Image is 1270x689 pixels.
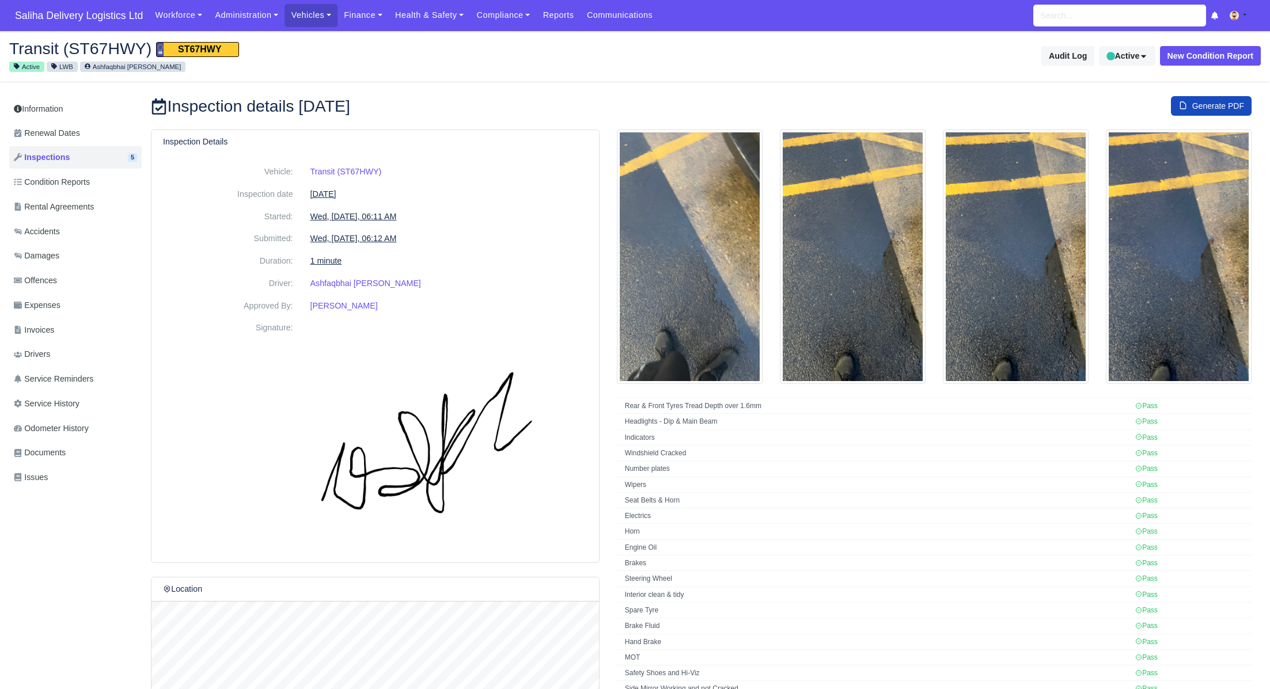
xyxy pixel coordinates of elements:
div: Approved By: [154,299,302,313]
div: Pass [1135,668,1158,678]
a: Expenses [9,294,142,317]
img: g9VxNEr7ukgVAAAAABJRU5ErkJggg== [310,321,587,542]
div: Started: [154,210,302,223]
a: Damages [9,245,142,267]
a: Vehicles [285,4,338,26]
a: [PERSON_NAME] [310,301,378,310]
div: Vehicle: [154,165,302,178]
span: Inspections [14,151,70,164]
div: Pass [1135,558,1158,568]
div: Pass [1135,480,1158,490]
div: Safety Shoes and Hi-Viz [625,668,1129,678]
div: Horn [625,527,1129,536]
div: Pass [1135,433,1158,443]
a: Rental Agreements [9,196,142,218]
a: Accidents [9,220,142,243]
div: Submitted: [154,232,302,245]
u: 1 minute [310,256,342,265]
a: Renewal Dates [9,122,142,144]
div: MOT [625,653,1129,663]
span: Service Reminders [14,372,93,386]
span: Renewal Dates [14,127,80,140]
a: Generate PDF [1171,96,1252,116]
a: Administration [208,4,285,26]
span: Accidents [14,225,60,238]
button: Active [1099,46,1155,66]
div: Pass [1135,637,1158,647]
a: Odometer History [9,417,142,440]
div: Indicators [625,433,1129,443]
span: 5 [128,153,137,162]
div: Number plates [625,464,1129,474]
div: Interior clean & tidy [625,590,1129,600]
div: Pass [1135,574,1158,584]
span: Documents [14,446,66,459]
div: Spare Tyre [625,606,1129,615]
span: Drivers [14,348,50,361]
div: Steering Wheel [625,574,1129,584]
div: Pass [1135,464,1158,474]
input: Search... [1033,5,1206,26]
a: Ashfaqbhai [PERSON_NAME] [310,279,421,288]
div: Windshield Cracked [625,448,1129,458]
a: Condition Reports [9,171,142,193]
div: Driver: [154,277,302,290]
a: Inspections 5 [9,146,142,169]
span: Offences [14,274,57,287]
div: Pass [1135,527,1158,536]
div: Seat Belts & Horn [625,496,1129,505]
div: Pass [1135,417,1158,427]
div: Signature: [154,321,302,542]
h2: Transit (ST67HWY) [9,40,627,57]
div: Pass [1135,653,1158,663]
div: Pass [1135,496,1158,505]
a: Transit (ST67HWY) [310,167,382,176]
div: Hand Brake [625,637,1129,647]
a: Saliha Delivery Logistics Ltd [9,5,149,27]
div: Engine Oil [625,543,1129,553]
span: Expenses [14,299,60,312]
span: Odometer History [14,422,89,435]
div: Pass [1135,606,1158,615]
a: Offences [9,269,142,292]
small: Ashfaqbhai [PERSON_NAME] [80,62,186,72]
h6: Location [163,584,202,594]
a: Service Reminders [9,368,142,390]
div: Inspection date [154,188,302,201]
a: Reports [536,4,580,26]
div: Electrics [625,511,1129,521]
h6: Inspection Details [163,137,228,147]
div: Brakes [625,558,1129,568]
u: Wed, [DATE], 06:11 AM [310,212,397,221]
div: Pass [1135,590,1158,600]
div: Wipers [625,480,1129,490]
small: LWB [47,62,78,72]
a: Invoices [9,319,142,341]
div: Duration: [154,254,302,268]
a: Information [9,98,142,120]
a: Service History [9,393,142,415]
u: [DATE] [310,189,336,199]
div: Rear & Front Tyres Tread Depth over 1.6mm [625,401,1129,411]
u: Wed, [DATE], 06:12 AM [310,234,397,243]
span: Invoices [14,323,54,337]
span: Issues [14,471,48,484]
div: Pass [1135,621,1158,631]
a: Finance [338,4,389,26]
a: Issues [9,466,142,489]
div: Pass [1135,543,1158,553]
a: Workforce [149,4,208,26]
div: Pass [1135,448,1158,458]
span: Service History [14,397,79,410]
a: Health & Safety [389,4,471,26]
a: Documents [9,441,142,464]
div: Headlights - Dip & Main Beam [625,417,1129,427]
small: Active [9,62,44,72]
span: Saliha Delivery Logistics Ltd [9,4,149,27]
span: Condition Reports [14,176,90,189]
button: Audit Log [1041,46,1094,66]
div: Brake Fluid [625,621,1129,631]
a: Communications [581,4,659,26]
span: Damages [14,249,59,262]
